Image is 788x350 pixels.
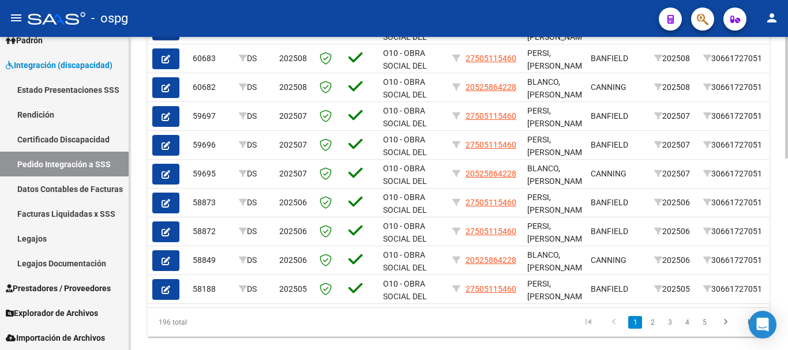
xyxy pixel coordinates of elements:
div: 202506 [654,254,694,267]
div: DS [239,110,270,123]
a: go to first page [577,316,599,329]
div: DS [239,167,270,180]
div: DS [239,225,270,238]
div: 202508 [654,52,694,65]
div: 30661727051 [703,138,769,152]
a: 3 [663,316,677,329]
span: O10 - OBRA SOCIAL DEL PERSONAL GRAFICO [383,221,427,270]
span: 27505115460 [466,198,516,207]
span: BANFIELD [591,198,628,207]
div: 30661727051 [703,196,769,209]
li: page 4 [678,313,696,332]
span: BANFIELD [591,54,628,63]
span: PERSI, [PERSON_NAME] , [527,48,589,84]
span: PERSI, [PERSON_NAME] , [527,20,589,55]
mat-icon: menu [9,11,23,25]
div: 202507 [654,167,694,180]
div: 202508 [654,81,694,94]
span: 20525864228 [466,82,516,92]
div: DS [239,52,270,65]
span: 202506 [279,198,307,207]
span: 202506 [279,255,307,265]
span: BLANCO, [PERSON_NAME] , [527,164,589,200]
li: page 5 [696,313,713,332]
div: 30661727051 [703,254,769,267]
a: go to previous page [603,316,625,329]
div: 202507 [654,138,694,152]
span: Importación de Archivos [6,332,105,344]
span: 202507 [279,140,307,149]
div: DS [239,283,270,296]
span: O10 - OBRA SOCIAL DEL PERSONAL GRAFICO [383,164,427,212]
div: DS [239,138,270,152]
div: DS [239,81,270,94]
span: O10 - OBRA SOCIAL DEL PERSONAL GRAFICO [383,106,427,155]
div: 202505 [654,283,694,296]
div: 60683 [193,52,230,65]
span: O10 - OBRA SOCIAL DEL PERSONAL GRAFICO [383,77,427,126]
a: go to next page [715,316,737,329]
a: go to last page [740,316,762,329]
div: 58872 [193,225,230,238]
span: BLANCO, [PERSON_NAME] , [527,250,589,286]
span: CANNING [591,169,626,178]
span: 27505115460 [466,54,516,63]
span: BANFIELD [591,284,628,293]
span: - ospg [91,6,128,31]
span: 20525864228 [466,255,516,265]
span: 202508 [279,54,307,63]
a: 4 [680,316,694,329]
div: DS [239,254,270,267]
div: 59696 [193,138,230,152]
div: 196 total [148,308,270,337]
a: 1 [628,316,642,329]
span: O10 - OBRA SOCIAL DEL PERSONAL GRAFICO [383,48,427,97]
div: 59697 [193,110,230,123]
span: 202505 [279,284,307,293]
li: page 3 [661,313,678,332]
span: O10 - OBRA SOCIAL DEL PERSONAL GRAFICO [383,250,427,299]
span: Explorador de Archivos [6,307,98,319]
span: 20525864228 [466,169,516,178]
span: O10 - OBRA SOCIAL DEL PERSONAL GRAFICO [383,279,427,328]
span: PERSI, [PERSON_NAME] , [527,193,589,228]
span: 27505115460 [466,284,516,293]
mat-icon: person [765,11,779,25]
div: 58849 [193,254,230,267]
div: 30661727051 [703,110,769,123]
div: 202506 [654,225,694,238]
span: 202507 [279,169,307,178]
div: 58188 [193,283,230,296]
div: 30661727051 [703,283,769,296]
span: CANNING [591,255,626,265]
div: 30661727051 [703,81,769,94]
a: 2 [646,316,659,329]
span: BANFIELD [591,227,628,236]
a: 5 [697,316,711,329]
span: Integración (discapacidad) [6,59,112,71]
div: 30661727051 [703,167,769,180]
span: BLANCO, [PERSON_NAME] , [527,77,589,113]
span: Padrón [6,34,43,47]
span: PERSI, [PERSON_NAME] , [527,221,589,257]
span: O10 - OBRA SOCIAL DEL PERSONAL GRAFICO [383,193,427,241]
span: PERSI, [PERSON_NAME] , [527,279,589,315]
span: BANFIELD [591,140,628,149]
span: 202507 [279,111,307,121]
span: BANFIELD [591,111,628,121]
li: page 1 [626,313,644,332]
div: 30661727051 [703,52,769,65]
span: 202506 [279,227,307,236]
span: 27505115460 [466,227,516,236]
div: 202506 [654,196,694,209]
div: 202507 [654,110,694,123]
span: 27505115460 [466,140,516,149]
span: Prestadores / Proveedores [6,282,111,295]
span: 202508 [279,82,307,92]
div: 60682 [193,81,230,94]
div: 30661727051 [703,225,769,238]
div: 59695 [193,167,230,180]
div: 58873 [193,196,230,209]
span: PERSI, [PERSON_NAME] , [527,135,589,171]
span: PERSI, [PERSON_NAME] , [527,106,589,142]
